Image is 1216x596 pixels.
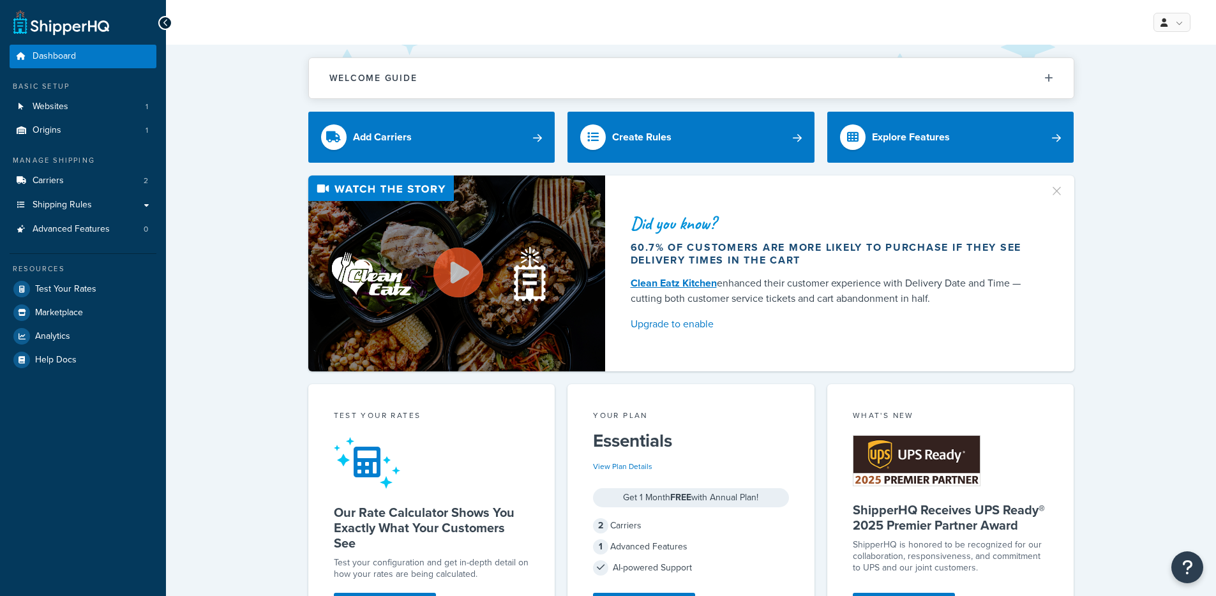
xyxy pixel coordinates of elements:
li: Origins [10,119,156,142]
span: Dashboard [33,51,76,62]
a: Analytics [10,325,156,348]
p: ShipperHQ is honored to be recognized for our collaboration, responsiveness, and commitment to UP... [853,539,1049,574]
h5: ShipperHQ Receives UPS Ready® 2025 Premier Partner Award [853,502,1049,533]
span: Test Your Rates [35,284,96,295]
span: 2 [144,175,148,186]
a: Marketplace [10,301,156,324]
span: Marketplace [35,308,83,318]
span: Analytics [35,331,70,342]
span: 0 [144,224,148,235]
h2: Welcome Guide [329,73,417,83]
a: Create Rules [567,112,814,163]
div: Add Carriers [353,128,412,146]
span: Carriers [33,175,64,186]
div: Test your rates [334,410,530,424]
div: Manage Shipping [10,155,156,166]
span: Help Docs [35,355,77,366]
a: Shipping Rules [10,193,156,217]
button: Welcome Guide [309,58,1074,98]
div: Test your configuration and get in-depth detail on how your rates are being calculated. [334,557,530,580]
li: Websites [10,95,156,119]
a: Advanced Features0 [10,218,156,241]
a: Help Docs [10,348,156,371]
h5: Our Rate Calculator Shows You Exactly What Your Customers See [334,505,530,551]
span: 1 [146,125,148,136]
div: Basic Setup [10,81,156,92]
div: What's New [853,410,1049,424]
div: Carriers [593,517,789,535]
div: Your Plan [593,410,789,424]
a: Carriers2 [10,169,156,193]
a: Origins1 [10,119,156,142]
div: AI-powered Support [593,559,789,577]
div: Did you know? [631,214,1034,232]
span: 1 [146,101,148,112]
a: Dashboard [10,45,156,68]
img: Video thumbnail [308,175,605,371]
li: Advanced Features [10,218,156,241]
a: Add Carriers [308,112,555,163]
span: 2 [593,518,608,533]
div: Create Rules [612,128,672,146]
span: Advanced Features [33,224,110,235]
div: 60.7% of customers are more likely to purchase if they see delivery times in the cart [631,241,1034,267]
span: Shipping Rules [33,200,92,211]
div: Advanced Features [593,538,789,556]
span: Origins [33,125,61,136]
span: Websites [33,101,68,112]
div: Explore Features [872,128,950,146]
span: 1 [593,539,608,555]
a: Clean Eatz Kitchen [631,276,717,290]
div: enhanced their customer experience with Delivery Date and Time — cutting both customer service ti... [631,276,1034,306]
div: Get 1 Month with Annual Plan! [593,488,789,507]
a: Websites1 [10,95,156,119]
h5: Essentials [593,431,789,451]
a: View Plan Details [593,461,652,472]
a: Explore Features [827,112,1074,163]
div: Resources [10,264,156,274]
li: Carriers [10,169,156,193]
a: Test Your Rates [10,278,156,301]
strong: FREE [670,491,691,504]
button: Open Resource Center [1171,551,1203,583]
a: Upgrade to enable [631,315,1034,333]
